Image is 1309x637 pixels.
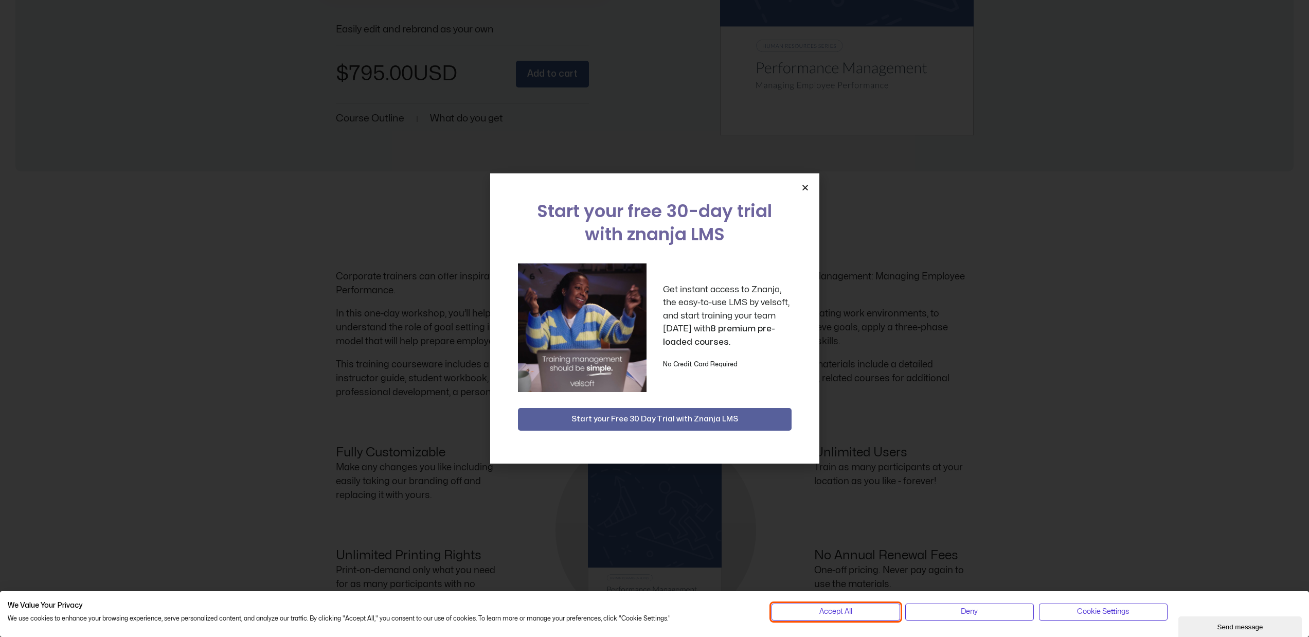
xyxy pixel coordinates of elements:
a: Close [801,184,809,191]
button: Adjust cookie preferences [1039,604,1168,620]
button: Start your Free 30 Day Trial with Znanja LMS [518,408,792,431]
span: Cookie Settings [1077,606,1129,617]
p: We use cookies to enhance your browsing experience, serve personalized content, and analyze our t... [8,614,756,623]
button: Accept all cookies [772,604,900,620]
h2: We Value Your Privacy [8,601,756,610]
span: Accept All [819,606,852,617]
img: a woman sitting at her laptop dancing [518,263,647,392]
strong: No Credit Card Required [663,361,738,367]
span: Deny [961,606,978,617]
strong: 8 premium pre-loaded courses [663,324,775,346]
p: Get instant access to Znanja, the easy-to-use LMS by velsoft, and start training your team [DATE]... [663,283,792,349]
button: Deny all cookies [905,604,1034,620]
iframe: chat widget [1178,614,1304,637]
span: Start your Free 30 Day Trial with Znanja LMS [571,413,738,426]
h2: Start your free 30-day trial with znanja LMS [518,200,792,246]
